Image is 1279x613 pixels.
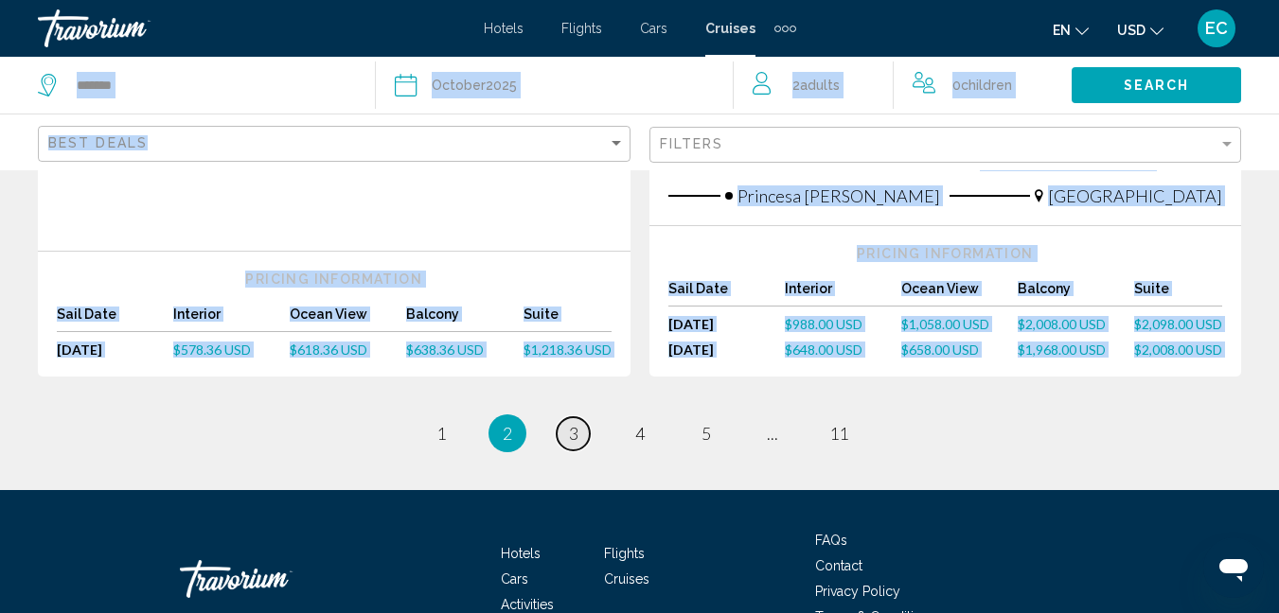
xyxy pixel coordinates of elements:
[734,57,1072,114] button: Travelers: 2 adults, 0 children
[436,423,446,444] span: 1
[901,342,979,358] span: $658.00 USD
[290,342,367,358] span: $618.36 USD
[1117,23,1146,38] span: USD
[57,271,612,288] div: Pricing Information
[901,316,989,332] span: $1,058.00 USD
[800,78,840,93] span: Adults
[290,342,406,358] a: $618.36 USD
[432,78,486,93] span: October
[640,21,667,36] a: Cars
[501,597,554,612] a: Activities
[961,78,1012,93] span: Children
[815,533,847,548] a: FAQs
[668,342,785,358] div: [DATE]
[660,136,724,151] span: Filters
[785,281,901,306] div: Interior
[815,558,862,573] a: Contact
[290,306,406,332] div: Ocean View
[1018,342,1106,358] span: $1,968.00 USD
[785,342,862,358] span: $648.00 USD
[785,316,862,332] span: $988.00 USD
[406,342,523,358] a: $638.36 USD
[569,423,578,444] span: 3
[501,571,528,587] a: Cars
[1018,316,1134,332] a: $2,008.00 USD
[38,414,1241,452] ul: Pagination
[48,135,148,150] span: Best Deals
[406,306,523,332] div: Balcony
[173,306,290,332] div: Interior
[668,245,1223,262] div: Pricing Information
[1205,19,1228,38] span: EC
[484,21,524,36] a: Hotels
[57,342,173,358] div: [DATE]
[829,423,848,444] span: 11
[503,423,512,444] span: 2
[524,306,612,332] div: Suite
[1134,281,1222,306] div: Suite
[1048,185,1222,206] span: [GEOGRAPHIC_DATA]
[1018,281,1134,306] div: Balcony
[635,423,645,444] span: 4
[705,21,755,36] a: Cruises
[432,72,517,98] div: 2025
[1072,67,1241,102] button: Search
[785,342,901,358] a: $648.00 USD
[1134,316,1222,332] a: $2,098.00 USD
[815,584,900,599] a: Privacy Policy
[180,551,369,607] a: Travorium
[767,423,778,444] span: ...
[48,136,625,152] mat-select: Sort by
[649,126,1242,165] button: Filter
[1124,79,1190,94] span: Search
[785,316,901,332] a: $988.00 USD
[501,546,541,561] a: Hotels
[1053,23,1071,38] span: en
[57,306,173,332] div: Sail Date
[901,316,1018,332] a: $1,058.00 USD
[604,546,645,561] a: Flights
[1203,537,1264,598] iframe: Button to launch messaging window
[1192,9,1241,48] button: User Menu
[1018,342,1134,358] a: $1,968.00 USD
[1117,16,1164,44] button: Change currency
[737,185,940,206] span: Princesa [PERSON_NAME]
[604,571,649,587] a: Cruises
[792,72,840,98] span: 2
[901,281,1018,306] div: Ocean View
[524,342,612,358] a: $1,218.36 USD
[38,9,465,47] a: Travorium
[702,423,711,444] span: 5
[561,21,602,36] a: Flights
[173,342,251,358] span: $578.36 USD
[1018,316,1106,332] span: $2,008.00 USD
[952,72,1012,98] span: 0
[774,13,796,44] button: Extra navigation items
[173,342,290,358] a: $578.36 USD
[668,316,785,332] div: [DATE]
[406,342,484,358] span: $638.36 USD
[1053,16,1089,44] button: Change language
[668,281,785,306] div: Sail Date
[901,342,1018,358] a: $658.00 USD
[395,57,732,114] button: October2025
[1134,342,1222,358] a: $2,008.00 USD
